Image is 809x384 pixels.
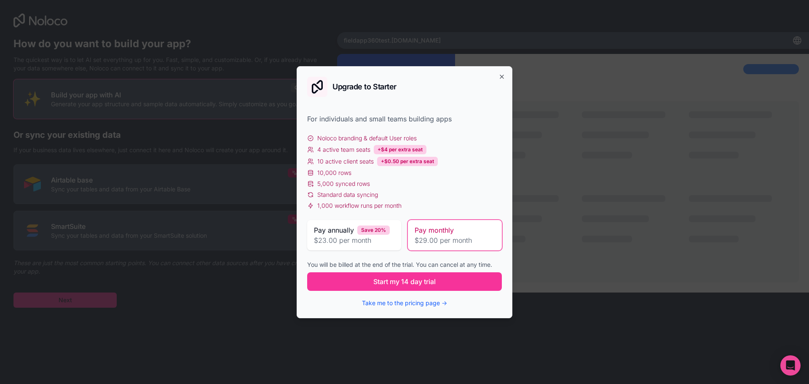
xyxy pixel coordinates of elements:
span: 1,000 workflow runs per month [317,201,402,210]
span: Pay monthly [415,225,454,235]
span: Standard data syncing [317,191,378,199]
div: Save 20% [357,226,390,235]
span: 10,000 rows [317,169,351,177]
button: Start my 14 day trial [307,272,502,291]
span: 10 active client seats [317,157,374,166]
span: Start my 14 day trial [373,277,436,287]
h2: Upgrade to Starter [332,83,396,91]
span: $29.00 per month [415,235,495,245]
div: For individuals and small teams building apps [307,114,502,124]
span: 4 active team seats [317,145,370,154]
span: $23.00 per month [314,235,394,245]
button: Take me to the pricing page → [362,299,447,307]
span: Pay annually [314,225,354,235]
button: Close [498,73,505,80]
span: Noloco branding & default User roles [317,134,417,142]
div: +$4 per extra seat [374,145,426,154]
div: You will be billed at the end of the trial. You can cancel at any time. [307,260,502,269]
div: +$0.50 per extra seat [377,157,438,166]
span: 5,000 synced rows [317,180,370,188]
